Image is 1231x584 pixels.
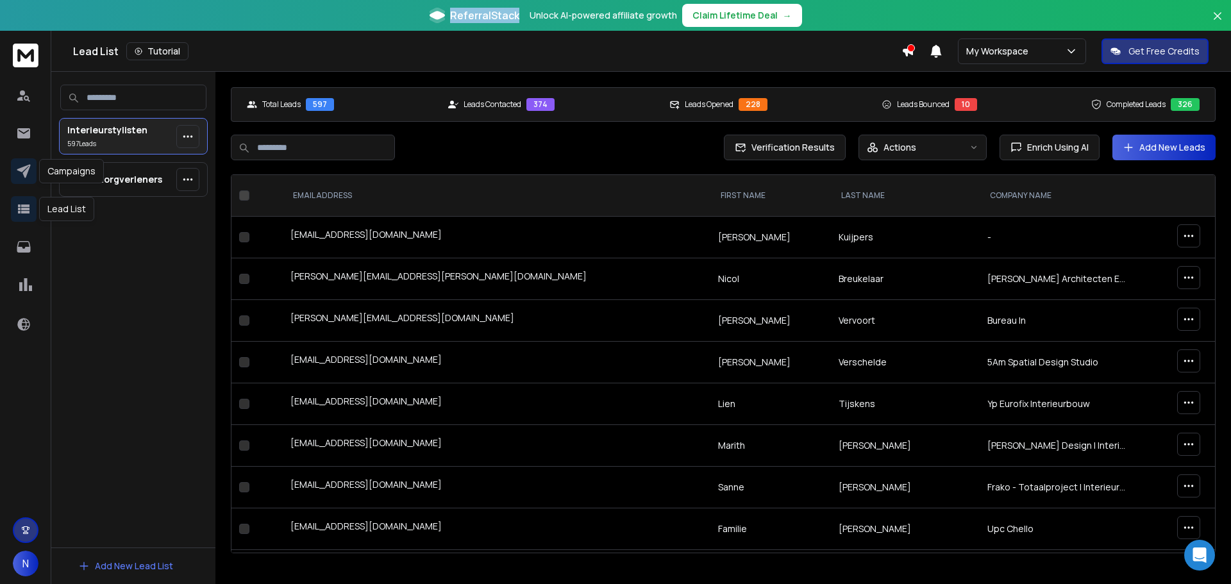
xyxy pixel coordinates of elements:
td: [PERSON_NAME] [831,467,980,508]
button: N [13,551,38,576]
button: Add New Lead List [68,553,183,579]
p: MBOG Zorgverleners [67,173,162,186]
td: [PERSON_NAME] [710,342,831,383]
button: Add New Leads [1112,135,1216,160]
div: 374 [526,98,555,111]
td: Upc Chello [980,508,1134,550]
td: [PERSON_NAME] Architecten En Ingenieurs Bv [980,258,1134,300]
p: Leads Opened [685,99,733,110]
div: [EMAIL_ADDRESS][DOMAIN_NAME] [290,228,703,246]
span: ReferralStack [450,8,519,23]
th: FIRST NAME [710,175,831,217]
p: Leads Bounced [897,99,950,110]
td: - [980,217,1134,258]
p: Interieurstylisten [67,124,147,137]
div: [EMAIL_ADDRESS][DOMAIN_NAME] [290,395,703,413]
span: → [783,9,792,22]
div: [EMAIL_ADDRESS][DOMAIN_NAME] [290,478,703,496]
div: [EMAIL_ADDRESS][DOMAIN_NAME] [290,353,703,371]
td: [PERSON_NAME] [710,217,831,258]
p: Completed Leads [1107,99,1166,110]
td: [PERSON_NAME] [831,508,980,550]
p: Get Free Credits [1128,45,1200,58]
button: Verification Results [724,135,846,160]
div: [PERSON_NAME][EMAIL_ADDRESS][PERSON_NAME][DOMAIN_NAME] [290,270,703,288]
button: Tutorial [126,42,188,60]
button: Claim Lifetime Deal→ [682,4,802,27]
div: 228 [739,98,767,111]
p: Total Leads [262,99,301,110]
td: Breukelaar [831,258,980,300]
td: Bureau In [980,300,1134,342]
button: Enrich Using AI [1000,135,1100,160]
th: EMAIL ADDRESS [283,175,710,217]
div: Open Intercom Messenger [1184,540,1215,571]
th: LAST NAME [831,175,980,217]
td: [PERSON_NAME] [831,425,980,467]
td: Vervoort [831,300,980,342]
td: Nicol [710,258,831,300]
td: Verschelde [831,342,980,383]
td: [PERSON_NAME] Design | Interieurontwerp [980,425,1134,467]
div: Lead List [39,197,94,221]
div: Lead List [73,42,901,60]
div: 10 [955,98,977,111]
p: My Workspace [966,45,1034,58]
p: Unlock AI-powered affiliate growth [530,9,677,22]
a: Add New Leads [1123,141,1205,154]
p: 597 Lead s [67,139,147,149]
th: Company Name [980,175,1134,217]
td: Tijskens [831,383,980,425]
button: Close banner [1209,8,1226,38]
td: 5Am Spatial Design Studio [980,342,1134,383]
span: Verification Results [746,141,835,154]
p: Leads Contacted [464,99,521,110]
td: Lien [710,383,831,425]
td: Kuijpers [831,217,980,258]
td: [PERSON_NAME] [710,300,831,342]
td: Marith [710,425,831,467]
div: [EMAIL_ADDRESS][DOMAIN_NAME] [290,520,703,538]
div: Campaigns [39,159,104,183]
div: [PERSON_NAME][EMAIL_ADDRESS][DOMAIN_NAME] [290,312,703,330]
td: Frako - Totaalproject | Interieur | Keuken | Kantoor [980,467,1134,508]
div: [EMAIL_ADDRESS][DOMAIN_NAME] [290,437,703,455]
td: Sanne [710,467,831,508]
div: 597 [306,98,334,111]
td: Familie [710,508,831,550]
td: Yp Eurofix Interieurbouw [980,383,1134,425]
div: 326 [1171,98,1200,111]
button: Get Free Credits [1101,38,1209,64]
p: Actions [883,141,916,154]
span: Enrich Using AI [1022,141,1089,154]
